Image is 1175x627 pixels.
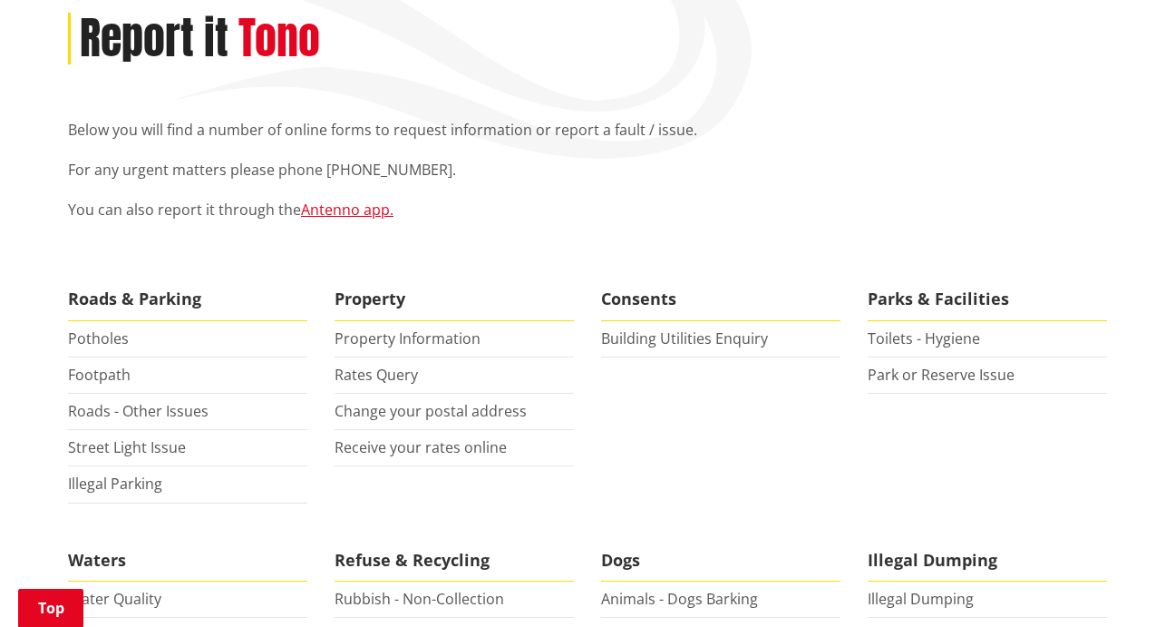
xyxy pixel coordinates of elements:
p: Below you will find a number of online forms to request information or report a fault / issue. [68,119,1107,141]
a: Rates Query [335,365,418,385]
a: Rubbish - Non-Collection [335,589,504,609]
iframe: Messenger Launcher [1092,551,1157,616]
a: Potholes [68,328,129,348]
a: Illegal Dumping [868,589,974,609]
a: Change your postal address [335,401,527,421]
span: Dogs [601,540,840,582]
a: Roads - Other Issues [68,401,209,421]
span: Waters [68,540,307,582]
span: Roads & Parking [68,279,307,320]
a: Street Light Issue [68,437,186,457]
a: Toilets - Hygiene [868,328,980,348]
a: Illegal Parking [68,474,162,494]
a: Animals - Dogs Barking [601,589,758,609]
span: Illegal Dumping [868,540,1107,582]
a: Top [18,589,83,627]
p: You can also report it through the [68,199,1107,220]
a: Property Information [335,328,481,348]
a: Receive your rates online [335,437,507,457]
a: Water Quality [68,589,161,609]
span: Property [335,279,574,320]
a: Footpath [68,365,131,385]
span: Parks & Facilities [868,279,1107,320]
h2: Tono [238,13,320,65]
span: Refuse & Recycling [335,540,574,582]
a: Antenno app. [301,200,393,220]
h1: Report it [80,13,228,65]
a: Park or Reserve Issue [868,365,1015,385]
span: Consents [601,279,840,320]
a: Building Utilities Enquiry [601,328,768,348]
p: For any urgent matters please phone [PHONE_NUMBER]. [68,159,1107,181]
